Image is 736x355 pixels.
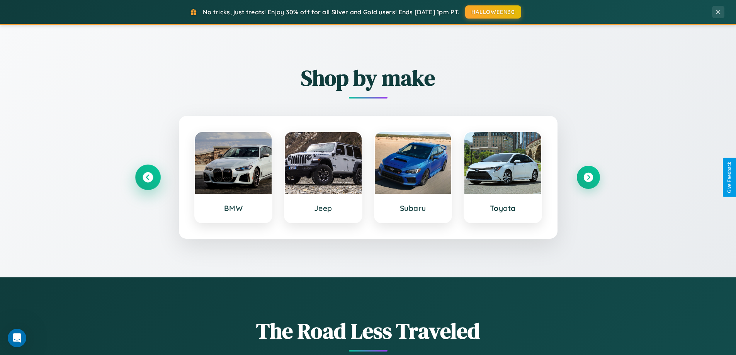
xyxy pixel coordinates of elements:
[727,162,732,193] div: Give Feedback
[136,63,600,93] h2: Shop by make
[8,329,26,347] iframe: Intercom live chat
[292,204,354,213] h3: Jeep
[203,8,459,16] span: No tricks, just treats! Enjoy 30% off for all Silver and Gold users! Ends [DATE] 1pm PT.
[465,5,521,19] button: HALLOWEEN30
[136,316,600,346] h1: The Road Less Traveled
[382,204,444,213] h3: Subaru
[472,204,534,213] h3: Toyota
[203,204,264,213] h3: BMW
